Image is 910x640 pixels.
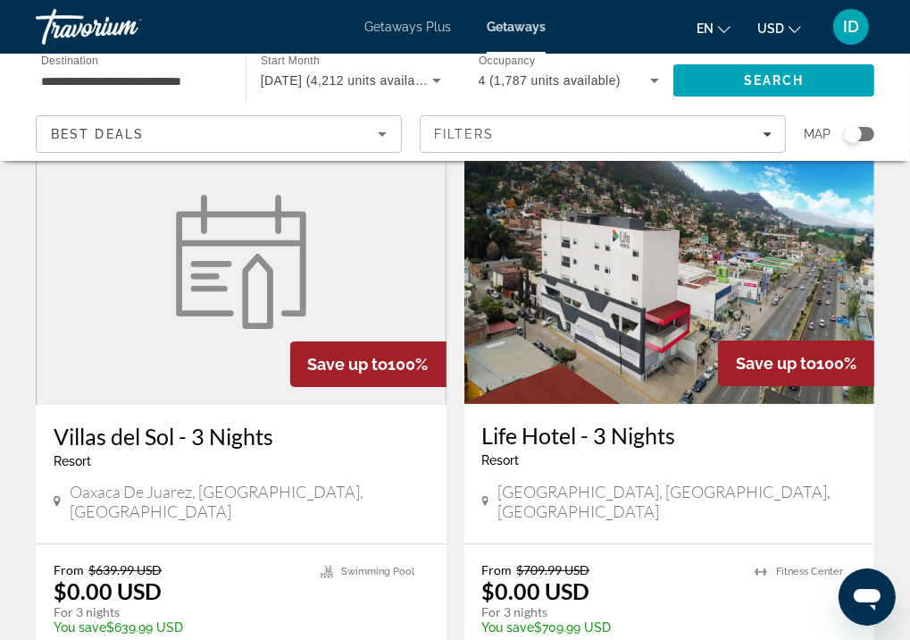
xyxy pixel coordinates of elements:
span: 4 (1,787 units available) [479,73,622,88]
p: For 3 nights [54,604,303,620]
button: User Menu [828,8,874,46]
span: You save [54,620,106,635]
button: Change currency [757,15,801,41]
img: Villas del Sol - 3 Nights [165,195,317,329]
a: Getaways Plus [364,20,451,34]
span: Resort [54,454,91,468]
div: 100% [290,341,447,387]
span: Destination [41,55,98,66]
img: Life Hotel - 3 Nights [464,118,875,404]
span: ID [843,18,859,36]
span: Save up to [308,355,388,374]
span: Occupancy [479,55,535,67]
a: Life Hotel - 3 Nights [482,422,857,449]
a: Villas del Sol - 3 Nights [36,118,447,405]
span: USD [757,21,784,36]
iframe: Button to launch messaging window [839,568,896,626]
span: You save [482,620,535,635]
span: Map [804,122,831,147]
div: 100% [718,341,874,386]
p: For 3 nights [482,604,738,620]
span: Search [744,73,805,88]
span: Swimming Pool [342,566,415,577]
p: $0.00 USD [482,577,590,604]
span: From [54,562,84,577]
span: [GEOGRAPHIC_DATA], [GEOGRAPHIC_DATA], [GEOGRAPHIC_DATA] [497,482,856,521]
a: Villas del Sol - 3 Nights [54,423,429,450]
button: Filters [420,115,786,153]
span: en [697,21,714,36]
mat-select: Sort by [51,123,387,145]
span: Fitness Center [776,566,843,577]
span: Start Month [261,55,320,67]
button: Search [673,64,874,97]
span: $709.99 USD [517,562,590,577]
span: $639.99 USD [88,562,162,577]
button: Change language [697,15,731,41]
p: $639.99 USD [54,620,303,635]
span: Oaxaca de Juarez, [GEOGRAPHIC_DATA], [GEOGRAPHIC_DATA] [70,482,429,521]
span: Best Deals [51,127,144,141]
a: Travorium [36,4,214,50]
span: Filters [434,127,495,141]
p: $0.00 USD [54,577,162,604]
input: Select destination [41,71,222,92]
p: $709.99 USD [482,620,738,635]
span: Save up to [736,354,816,373]
span: From [482,562,513,577]
span: Resort [482,453,520,467]
a: Getaways [487,20,546,34]
span: [DATE] (4,212 units available) [261,73,438,88]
